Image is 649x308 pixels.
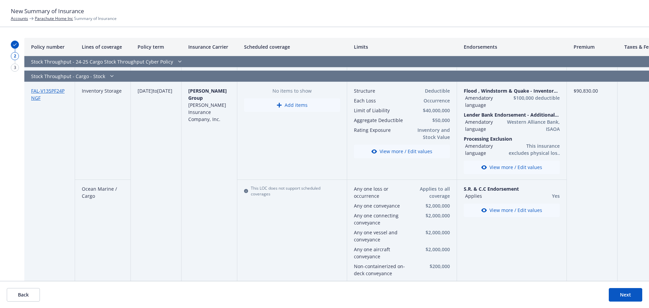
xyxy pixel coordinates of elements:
[342,38,347,56] button: Resize column
[354,263,413,277] button: Non-containerized on-deck conveyance
[416,246,450,253] button: $2,000,000
[464,204,560,217] button: View more / Edit values
[505,118,560,133] button: Western Alliance Bank, ISAOA P.O. [STREET_ADDRESS]
[465,142,503,157] button: Amendatory language
[465,192,503,199] button: Applies
[416,229,450,236] button: $2,000,000
[465,118,503,133] button: Amendatory language
[35,16,117,21] span: Summary of Insurance
[176,38,182,56] button: Resize column
[509,94,560,101] button: $100,000 deductible
[416,185,450,199] button: Applies to all coverage $25,000
[244,87,340,94] span: No items to show
[70,38,75,56] button: Resize column
[416,212,450,219] button: $2,000,000
[75,82,131,180] div: Inventory Storage
[188,102,226,122] span: [PERSON_NAME] Insurance Company, Inc.
[232,38,237,56] button: Resize column
[465,94,506,109] button: Amendatory language
[354,145,450,158] button: View more / Edit values
[11,7,638,16] h1: New Summary of Insurance
[354,97,405,104] button: Each Loss
[464,111,560,118] button: Lender Bank Endorsement - Additional Insured
[354,117,405,124] button: Aggregate Deductible
[7,288,40,302] button: Back
[505,142,560,157] button: This insurance excludes physical loss or damage to the goods insured whilst the goods insured are...
[457,38,567,56] div: Endorsements
[354,107,405,114] button: Limit of Liability
[561,38,567,56] button: Resize column
[131,38,182,56] div: Policy term
[407,107,450,114] button: $40,000,000
[244,98,340,112] button: Add items
[407,87,450,94] button: Deductible
[464,185,560,192] span: S.R. & C.C Endorsement
[567,38,618,56] div: Premium
[609,288,642,302] button: Next
[354,229,413,243] button: Any one vessel and conveyance
[182,38,237,56] div: Insurance Carrier
[354,185,413,199] button: Any one loss or occurrence
[354,87,405,94] button: Structure
[505,192,560,199] button: Yes
[407,117,450,124] button: $50,000
[24,38,75,56] div: Policy number
[416,263,450,270] button: $200,000
[407,97,450,104] button: Occurrence
[354,202,413,209] button: Any one conveyance
[464,87,560,94] button: Flood , Windstorm & Quake - Inventory Warehouse $20,000,000
[354,126,405,134] button: Rating Exposure
[354,212,413,226] span: Any one connecting conveyance
[125,38,131,56] button: Resize column
[347,38,457,56] div: Limits
[157,88,172,94] span: [DATE]
[11,16,28,21] a: Accounts
[244,185,340,197] div: This LOC does not support scheduled coverages
[188,88,227,101] span: [PERSON_NAME] Group
[237,38,347,56] div: Scheduled coverage
[35,16,73,21] a: Parachute Home Inc
[31,88,65,101] a: FAL-V135PF24PNGF
[612,38,618,56] button: Resize column
[407,126,450,141] button: Inventory and Stock Value $40,000,000
[416,202,450,209] button: $2,000,000
[24,71,457,82] div: Stock Throughput - Cargo - Stock
[11,52,19,60] div: 2
[464,161,560,174] button: View more / Edit values
[354,246,413,260] button: Any one aircraft conveyance
[464,135,560,142] button: Processing Exclusion
[24,56,457,67] div: Stock Throughput - 24-25 Cargo Stock Throughput Cyber Policy
[138,88,153,94] span: [DATE]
